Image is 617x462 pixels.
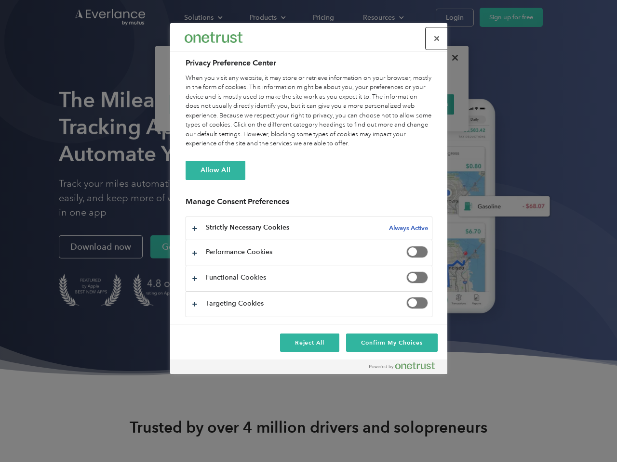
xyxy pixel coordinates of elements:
[185,28,242,47] div: Everlance
[346,334,437,352] button: Confirm My Choices
[426,28,447,49] button: Close
[369,362,435,370] img: Powered by OneTrust Opens in a new Tab
[170,23,447,374] div: Privacy Preference Center
[186,197,432,212] h3: Manage Consent Preferences
[369,362,443,374] a: Powered by OneTrust Opens in a new Tab
[186,74,432,149] div: When you visit any website, it may store or retrieve information on your browser, mostly in the f...
[186,57,432,69] h2: Privacy Preference Center
[185,32,242,42] img: Everlance
[186,161,245,180] button: Allow All
[280,334,340,352] button: Reject All
[170,23,447,374] div: Preference center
